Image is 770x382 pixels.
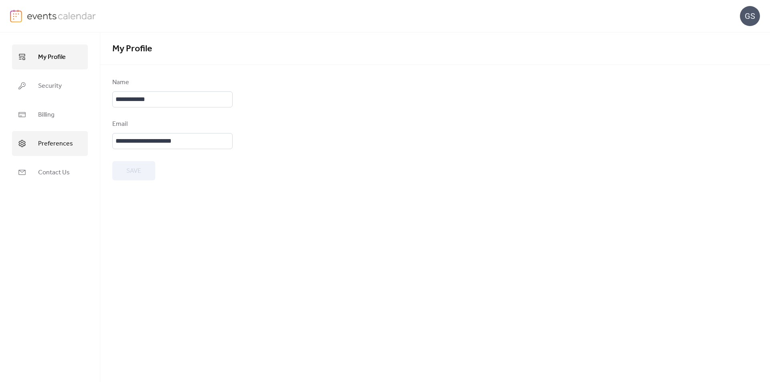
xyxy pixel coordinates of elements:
a: Contact Us [12,160,88,185]
span: Billing [38,109,55,121]
div: Name [112,78,231,87]
a: My Profile [12,44,88,69]
span: Security [38,80,62,93]
img: logo [10,10,22,22]
a: Preferences [12,131,88,156]
div: Email [112,119,231,129]
div: GS [740,6,760,26]
span: Contact Us [38,166,70,179]
a: Billing [12,102,88,127]
span: Preferences [38,137,73,150]
span: My Profile [38,51,66,64]
a: Security [12,73,88,98]
span: My Profile [112,40,152,58]
img: logo-type [27,10,96,22]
